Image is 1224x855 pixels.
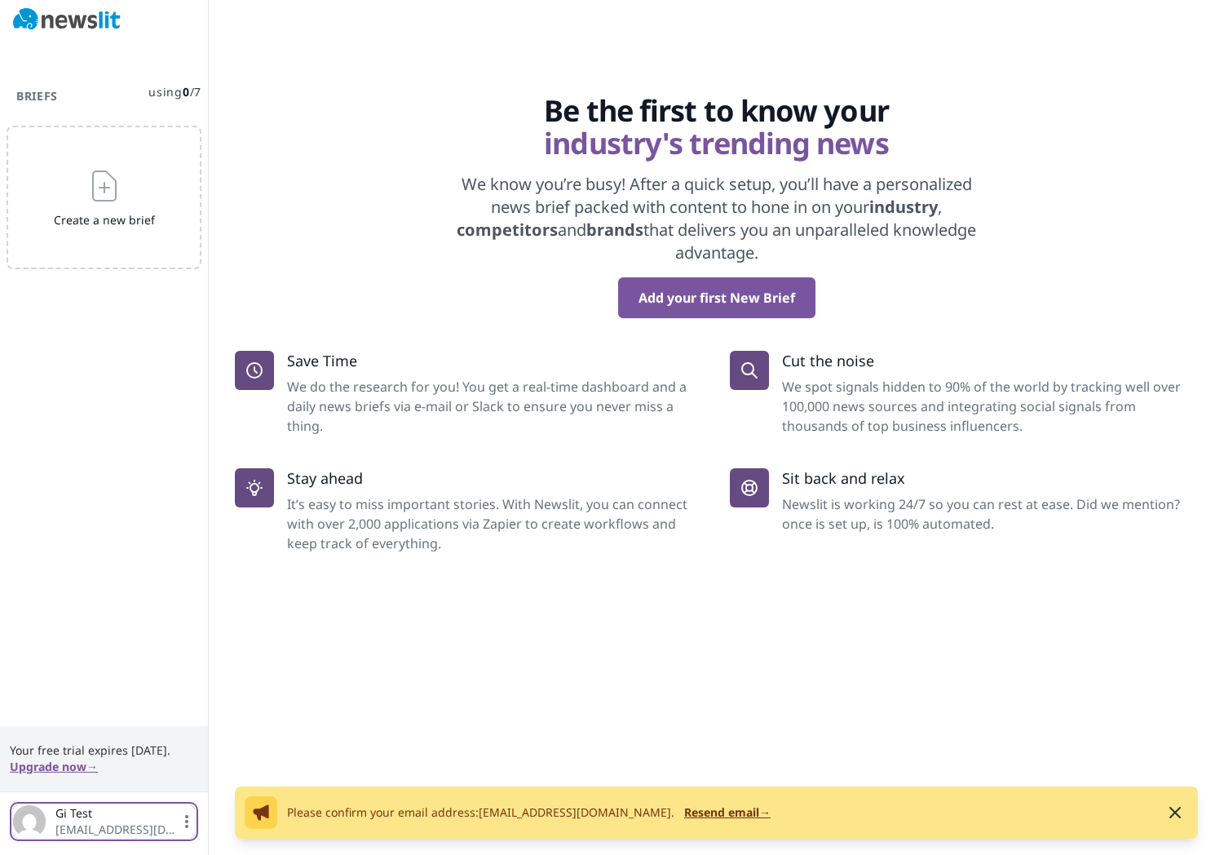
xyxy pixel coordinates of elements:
span: using / 7 [148,84,201,100]
dd: It’s easy to miss important stories. With Newslit, you can connect with over 2,000 applications v... [287,494,704,553]
img: Newslit [13,8,121,31]
button: Upgrade now [10,759,98,775]
span: industry's trending news [235,127,1198,160]
button: Gi Test[EMAIL_ADDRESS][DOMAIN_NAME] [13,805,195,838]
strong: industry [869,196,938,218]
span: Gi Test [55,805,179,822]
span: 0 [183,84,190,100]
dd: We spot signals hidden to 90% of the world by tracking well over 100,000 news sources and integra... [782,377,1199,436]
span: Your free trial expires [DATE]. [10,742,198,759]
p: Cut the noise [782,351,1199,370]
strong: competitors [457,219,558,241]
p: We know you’re busy! After a quick setup, you’ll have a personalized news brief packed with conte... [443,173,991,264]
span: → [86,759,98,774]
span: [EMAIL_ADDRESS][DOMAIN_NAME] [55,822,179,838]
dd: Newslit is working 24/7 so you can rest at ease. Did we mention? once is set up, is 100% automated. [782,494,1199,534]
button: Resend email [684,804,771,821]
dd: We do the research for you! You get a real-time dashboard and a daily news briefs via e-mail or S... [287,377,704,436]
span: Be the first to know your [235,95,1198,127]
button: Add your first New Brief [618,277,815,318]
p: Sit back and relax [782,468,1199,488]
span: Create a new brief [47,212,161,228]
span: → [759,804,771,820]
h3: Briefs [7,88,68,104]
span: Please confirm your email address: [EMAIL_ADDRESS][DOMAIN_NAME] . [287,804,678,820]
p: Stay ahead [287,468,704,488]
strong: brands [586,219,643,241]
button: Create a new brief [7,126,201,269]
p: Save Time [287,351,704,370]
